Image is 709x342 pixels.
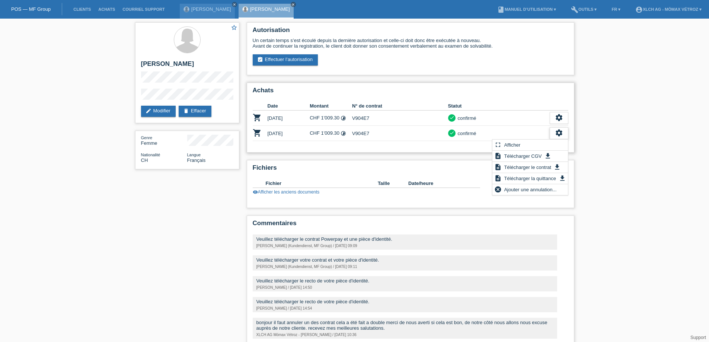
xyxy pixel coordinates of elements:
[231,24,237,31] i: star_border
[567,7,600,12] a: buildOutils ▾
[268,102,310,111] th: Date
[256,244,553,248] div: [PERSON_NAME] (Kundendienst, MF Group) / [DATE] 09:09
[310,111,352,126] td: CHF 1'009.30
[253,220,568,231] h2: Commentaires
[256,265,553,269] div: [PERSON_NAME] (Kundendienst, MF Group) / [DATE] 09:11
[187,157,206,163] span: Français
[146,108,151,114] i: edit
[256,320,553,331] div: bonjour il faut annuler un des contrat cela a été fait a double merci de nous averti si cela est ...
[231,24,237,32] a: star_border
[268,126,310,141] td: [DATE]
[183,108,189,114] i: delete
[256,333,553,337] div: XLCH AG Mömax Vétroz - [PERSON_NAME] / [DATE] 10:36
[253,164,568,175] h2: Fichiers
[257,57,263,63] i: assignment_turned_in
[632,7,705,12] a: account_circleXLCH AG - Mömax Vétroz ▾
[690,335,706,340] a: Support
[266,179,378,188] th: Fichier
[256,306,553,310] div: [PERSON_NAME] / [DATE] 14:54
[256,285,553,290] div: [PERSON_NAME] / [DATE] 14:50
[256,257,553,263] div: Veuillez télécharger votre contrat et votre pièce d'identité.
[291,2,296,7] a: close
[352,102,448,111] th: N° de contrat
[608,7,625,12] a: FR ▾
[310,102,352,111] th: Montant
[352,126,448,141] td: V904E7
[494,152,502,160] i: description
[456,114,476,122] div: confirmé
[456,130,476,137] div: confirmé
[268,111,310,126] td: [DATE]
[253,189,320,195] a: visibilityAfficher les anciens documents
[253,87,568,98] h2: Achats
[256,299,553,304] div: Veuillez télécharger le recto de votre pièce d'identité.
[571,6,578,13] i: build
[494,141,502,148] i: fullscreen
[449,115,454,120] i: check
[408,179,469,188] th: Date/heure
[191,6,231,12] a: [PERSON_NAME]
[503,140,521,149] span: Afficher
[253,128,262,137] i: POSP00025438
[291,3,295,6] i: close
[141,153,160,157] span: Nationalité
[341,131,346,136] i: Taux fixes - Paiement d’intérêts par le client (24 versements)
[232,2,237,7] a: close
[11,6,51,12] a: POS — MF Group
[253,38,568,49] div: Un certain temps s’est écoulé depuis la dernière autorisation et celle-ci doit donc être exécutée...
[141,157,148,163] span: Suisse
[256,278,553,284] div: Veuillez télécharger le recto de votre pièce d'identité.
[555,129,563,137] i: settings
[141,135,187,146] div: Femme
[141,135,153,140] span: Genre
[233,3,236,6] i: close
[555,114,563,122] i: settings
[635,6,643,13] i: account_circle
[141,106,176,117] a: editModifier
[253,113,262,122] i: POSP00025436
[544,152,552,160] i: get_app
[95,7,119,12] a: Achats
[341,115,346,121] i: Taux fixes - Paiement d’intérêts par le client (24 versements)
[497,6,505,13] i: book
[352,111,448,126] td: V904E7
[119,7,168,12] a: Courriel Support
[256,236,553,242] div: Veuillez télécharger le contrat Powerpay et une pièce d'identité.
[187,153,201,157] span: Langue
[179,106,211,117] a: deleteEffacer
[141,60,233,71] h2: [PERSON_NAME]
[253,189,258,195] i: visibility
[70,7,95,12] a: Clients
[253,26,568,38] h2: Autorisation
[250,6,290,12] a: [PERSON_NAME]
[310,126,352,141] td: CHF 1'009.30
[503,151,543,160] span: Télécharger CGV
[378,179,408,188] th: Taille
[494,7,560,12] a: bookManuel d’utilisation ▾
[253,54,318,65] a: assignment_turned_inEffectuer l’autorisation
[449,130,454,135] i: check
[448,102,550,111] th: Statut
